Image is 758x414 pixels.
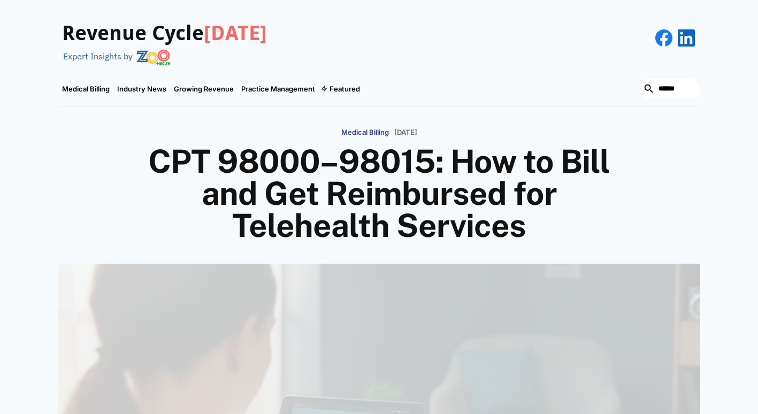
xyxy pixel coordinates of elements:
a: Growing Revenue [170,71,238,106]
a: Practice Management [238,71,319,106]
div: Featured [330,85,360,93]
p: Medical Billing [341,128,389,137]
a: Industry News [113,71,170,106]
div: Featured [319,71,364,106]
a: Revenue Cycle[DATE]Expert Insights by [58,11,267,65]
h3: Revenue Cycle [62,21,267,46]
h1: CPT 98000–98015: How to Bill and Get Reimbursed for Telehealth Services [122,145,636,242]
a: Medical Billing [341,123,389,141]
a: Medical Billing [58,71,113,106]
p: [DATE] [394,128,417,137]
div: Expert Insights by [63,51,133,62]
span: [DATE] [204,21,267,45]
